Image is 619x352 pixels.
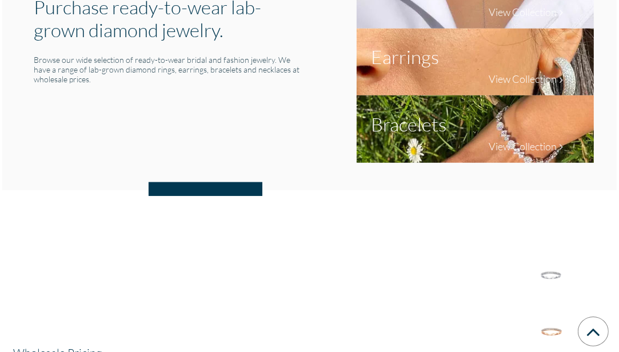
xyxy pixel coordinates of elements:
h6: Browse our wide selection of ready-to-wear bridal and fashion jewelry. We have a range of lab-gro... [34,55,301,84]
img: collection-arrow [557,9,565,17]
img: collection-arrow [557,76,565,85]
img: earrings-collection [357,29,594,96]
h4: View Collection [489,6,557,18]
h1: Bracelets [371,113,446,135]
h1: Earrings [371,45,439,68]
img: bracelets-collection [357,95,594,163]
h4: View Collection [489,73,557,85]
iframe: Drift Widget Chat Controller [562,295,605,338]
iframe: Drift Widget Chat Window [384,176,612,302]
img: collection-arrow [557,143,565,151]
h4: View Collection [489,140,557,153]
